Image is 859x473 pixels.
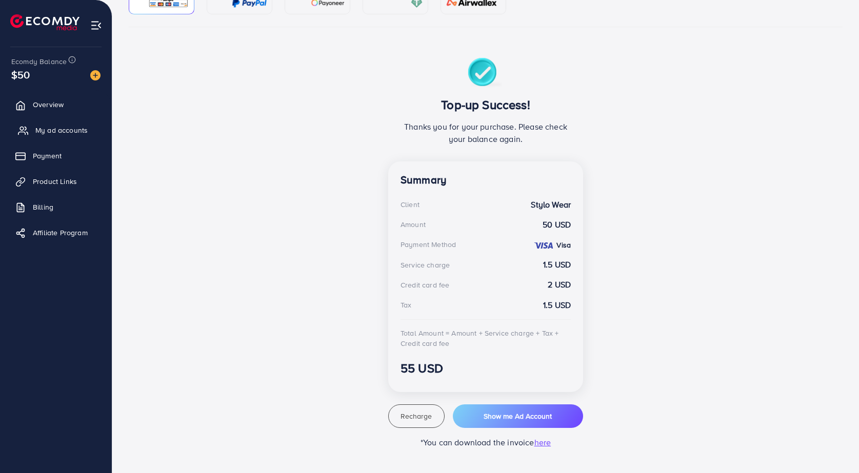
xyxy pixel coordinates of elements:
strong: 50 USD [543,219,571,231]
a: Affiliate Program [8,222,104,243]
span: here [534,437,551,448]
span: Affiliate Program [33,228,88,238]
a: Billing [8,197,104,217]
div: Service charge [401,260,450,270]
div: Total Amount = Amount + Service charge + Tax + Credit card fee [401,328,571,349]
img: logo [10,14,79,30]
img: success [468,58,504,89]
strong: 1.5 USD [543,259,571,271]
span: Show me Ad Account [484,411,552,421]
a: Product Links [8,171,104,192]
div: Amount [401,219,426,230]
strong: 2 USD [548,279,571,291]
span: Payment [33,151,62,161]
div: Credit card fee [401,280,449,290]
iframe: Chat [815,427,851,465]
button: Show me Ad Account [453,404,583,428]
span: My ad accounts [35,125,88,135]
div: Tax [401,300,411,310]
img: menu [90,19,102,31]
h4: Summary [401,174,571,187]
span: Product Links [33,176,77,187]
span: Overview [33,99,64,110]
div: Payment Method [401,239,456,250]
span: Billing [33,202,53,212]
strong: 1.5 USD [543,299,571,311]
h3: Top-up Success! [401,97,571,112]
span: $50 [11,67,30,82]
button: Recharge [388,404,445,428]
strong: Stylo Wear [531,199,571,211]
p: *You can download the invoice [388,436,583,448]
span: Recharge [401,411,432,421]
h3: 55 USD [401,361,571,376]
p: Thanks you for your purchase. Please check your balance again. [401,120,571,145]
img: image [90,70,101,80]
span: Ecomdy Balance [11,56,67,67]
img: credit [533,241,554,250]
div: Client [401,199,419,210]
strong: Visa [556,240,571,250]
a: Payment [8,146,104,166]
a: My ad accounts [8,120,104,140]
a: Overview [8,94,104,115]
